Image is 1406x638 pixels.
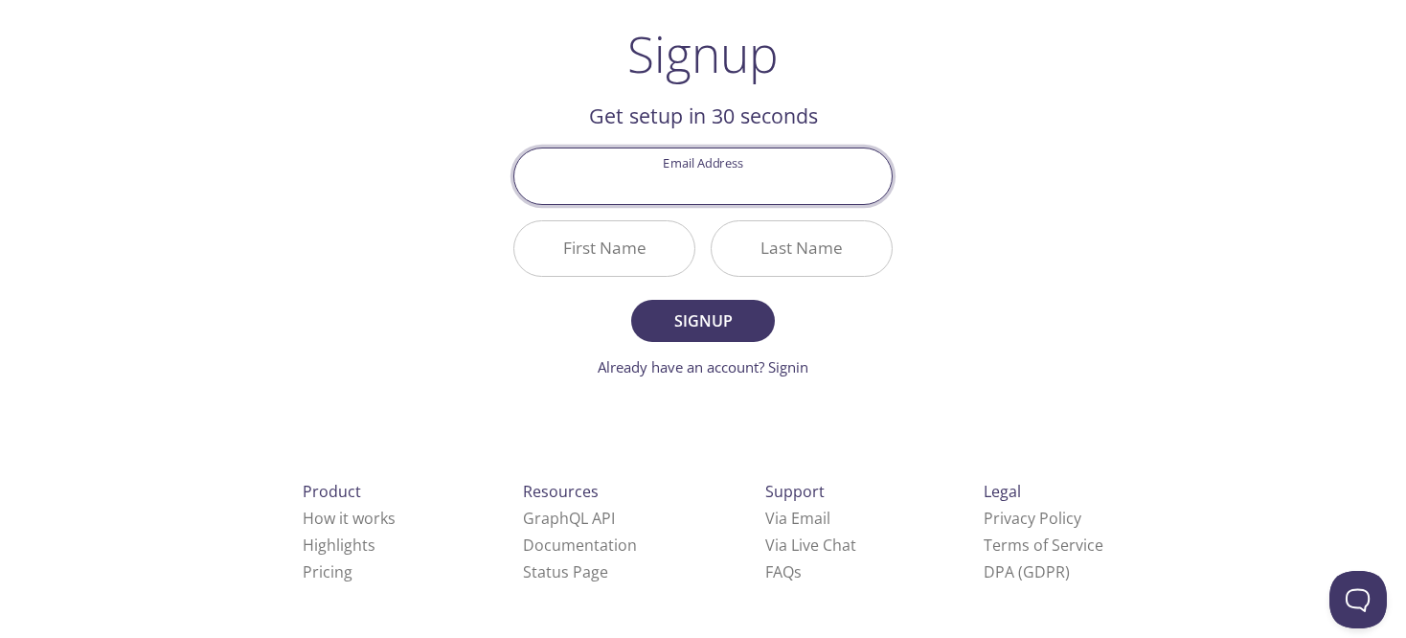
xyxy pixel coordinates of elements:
a: Already have an account? Signin [598,357,808,376]
a: DPA (GDPR) [984,561,1070,582]
h1: Signup [627,25,779,82]
h2: Get setup in 30 seconds [513,100,893,132]
a: FAQ [765,561,802,582]
iframe: Help Scout Beacon - Open [1329,571,1387,628]
a: Pricing [303,561,352,582]
span: Product [303,481,361,502]
button: Signup [631,300,775,342]
a: How it works [303,508,396,529]
a: Status Page [523,561,608,582]
a: Via Email [765,508,830,529]
a: Documentation [523,535,637,556]
a: Terms of Service [984,535,1103,556]
span: Support [765,481,825,502]
span: s [794,561,802,582]
a: GraphQL API [523,508,615,529]
span: Legal [984,481,1021,502]
span: Resources [523,481,599,502]
a: Highlights [303,535,375,556]
span: Signup [652,308,754,334]
a: Privacy Policy [984,508,1081,529]
a: Via Live Chat [765,535,856,556]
